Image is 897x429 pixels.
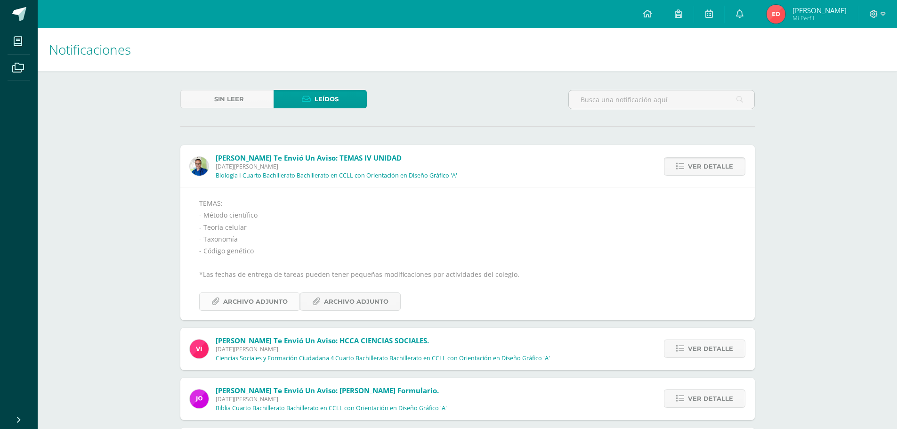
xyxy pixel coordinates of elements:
p: Biología I Cuarto Bachillerato Bachillerato en CCLL con Orientación en Diseño Gráfico 'A' [216,172,457,179]
img: 6614adf7432e56e5c9e182f11abb21f1.png [190,389,209,408]
span: [DATE][PERSON_NAME] [216,345,550,353]
span: Leídos [315,90,339,108]
span: Ver detalle [688,340,733,357]
span: [PERSON_NAME] te envió un aviso: [PERSON_NAME] formulario. [216,386,439,395]
a: Archivo Adjunto [199,292,300,311]
p: Ciencias Sociales y Formación Ciudadana 4 Cuarto Bachillerato Bachillerato en CCLL con Orientació... [216,355,550,362]
a: Sin leer [180,90,274,108]
span: [PERSON_NAME] [792,6,847,15]
a: Leídos [274,90,367,108]
span: Ver detalle [688,158,733,175]
img: 692ded2a22070436d299c26f70cfa591.png [190,157,209,176]
span: [PERSON_NAME] te envió un aviso: HCCA CIENCIAS SOCIALES. [216,336,429,345]
span: Archivo Adjunto [324,293,388,310]
span: Mi Perfil [792,14,847,22]
input: Busca una notificación aquí [569,90,754,109]
span: [PERSON_NAME] te envió un aviso: TEMAS IV UNIDAD [216,153,402,162]
img: afcc9afa039ad5132f92e128405db37d.png [767,5,785,24]
span: Ver detalle [688,390,733,407]
span: Archivo Adjunto [223,293,288,310]
span: [DATE][PERSON_NAME] [216,395,447,403]
span: Notificaciones [49,40,131,58]
span: Sin leer [214,90,244,108]
div: TEMAS: - Método científico - Teoría celular - Taxonomía - Código genético *Las fechas de entrega ... [199,197,736,311]
a: Archivo Adjunto [300,292,401,311]
span: [DATE][PERSON_NAME] [216,162,457,170]
img: bd6d0aa147d20350c4821b7c643124fa.png [190,340,209,358]
p: Biblia Cuarto Bachillerato Bachillerato en CCLL con Orientación en Diseño Gráfico 'A' [216,405,447,412]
